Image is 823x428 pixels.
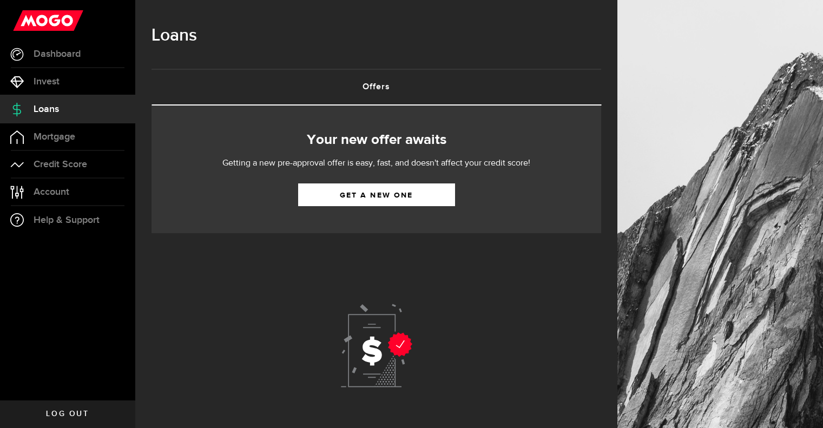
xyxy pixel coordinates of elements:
h1: Loans [152,22,601,50]
iframe: LiveChat chat widget [778,383,823,428]
a: Offers [152,70,601,104]
span: Loans [34,104,59,114]
span: Credit Score [34,160,87,169]
p: Getting a new pre-approval offer is easy, fast, and doesn't affect your credit score! [190,157,563,170]
span: Account [34,187,69,197]
h2: Your new offer awaits [168,129,585,152]
ul: Tabs Navigation [152,69,601,106]
span: Log out [46,410,89,418]
a: Get a new one [298,183,455,206]
span: Help & Support [34,215,100,225]
span: Invest [34,77,60,87]
span: Dashboard [34,49,81,59]
span: Mortgage [34,132,75,142]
